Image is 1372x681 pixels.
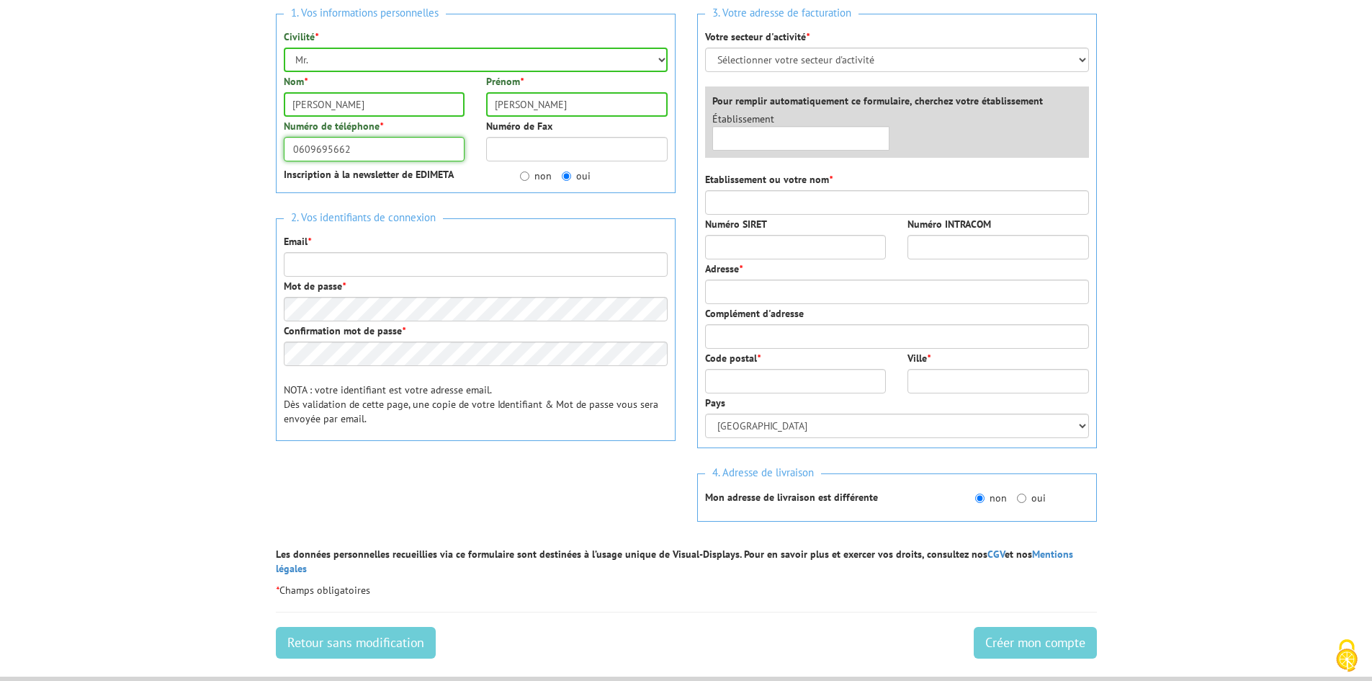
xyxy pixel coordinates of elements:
label: Votre secteur d'activité [705,30,810,44]
label: Etablissement ou votre nom [705,172,833,187]
span: 2. Vos identifiants de connexion [284,208,443,228]
label: Numéro de Fax [486,119,552,133]
input: non [975,494,985,503]
a: Retour sans modification [276,627,436,659]
span: 4. Adresse de livraison [705,463,821,483]
label: oui [1017,491,1046,505]
label: Prénom [486,74,524,89]
label: Numéro SIRET [705,217,767,231]
a: CGV [987,548,1005,561]
input: non [520,172,529,181]
label: Numéro de téléphone [284,119,383,133]
label: Email [284,234,311,249]
div: Établissement [701,112,901,151]
iframe: reCAPTCHA [276,466,495,522]
strong: Mon adresse de livraison est différente [705,491,878,504]
label: Mot de passe [284,279,346,293]
input: Créer mon compte [974,627,1097,659]
label: Civilité [284,30,318,44]
strong: Inscription à la newsletter de EDIMETA [284,168,454,181]
label: Nom [284,74,308,89]
label: Pays [705,396,725,410]
p: Champs obligatoires [276,583,1097,597]
label: Code postal [705,351,761,365]
input: oui [562,172,571,181]
span: 3. Votre adresse de facturation [705,4,858,23]
strong: Les données personnelles recueillies via ce formulaire sont destinées à l’usage unique de Visual-... [276,548,1073,575]
label: Adresse [705,262,743,276]
label: non [520,169,552,183]
button: Cookies (fenêtre modale) [1322,632,1372,681]
label: Confirmation mot de passe [284,324,405,338]
a: Mentions légales [276,548,1073,575]
p: NOTA : votre identifiant est votre adresse email. Dès validation de cette page, une copie de votr... [284,383,668,426]
label: Ville [907,351,931,365]
label: non [975,491,1007,505]
label: Numéro INTRACOM [907,217,991,231]
img: Cookies (fenêtre modale) [1329,638,1365,674]
span: 1. Vos informations personnelles [284,4,446,23]
label: oui [562,169,591,183]
input: oui [1017,494,1026,503]
label: Complément d'adresse [705,306,804,321]
label: Pour remplir automatiquement ce formulaire, cherchez votre établissement [712,94,1043,108]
